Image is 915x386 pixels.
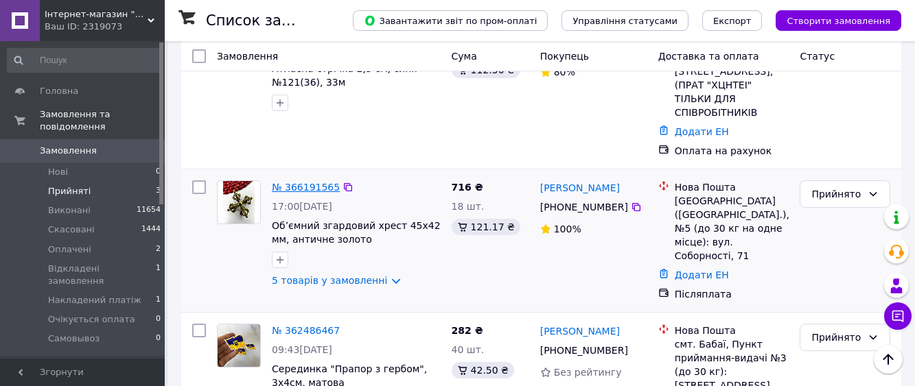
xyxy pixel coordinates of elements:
[353,10,548,31] button: Завантажити звіт по пром-оплаті
[40,108,165,133] span: Замовлення та повідомлення
[554,224,581,234] span: 100%
[811,186,862,202] div: Прийнято
[48,294,141,306] span: Накладений платіж
[206,12,345,29] h1: Список замовлень
[272,275,387,286] a: 5 товарів у замовленні
[137,204,161,217] span: 11654
[452,325,483,336] span: 282 ₴
[561,10,688,31] button: Управління статусами
[48,313,135,326] span: Очікується оплата
[156,185,161,197] span: 3
[762,14,901,25] a: Створити замовлення
[675,269,729,280] a: Додати ЕН
[48,185,91,197] span: Прийняті
[702,10,763,31] button: Експорт
[40,85,78,97] span: Головна
[540,202,628,213] span: [PHONE_NUMBER]
[787,16,890,26] span: Створити замовлення
[48,166,68,178] span: Нові
[675,324,789,337] div: Нова Пошта
[156,294,161,306] span: 1
[272,325,340,336] a: № 362486467
[156,263,161,287] span: 1
[675,37,789,119] div: Харків, Поштомат №38677: просп. [STREET_ADDRESS], (ПРАТ "ХЦНТЕІ" ТІЛЬКИ ДЛЯ СПІВРОБІТНИКІВ
[364,14,537,27] span: Завантажити звіт по пром-оплаті
[452,362,514,378] div: 42.50 ₴
[272,344,332,355] span: 09:43[DATE]
[48,243,91,256] span: Оплачені
[452,201,485,212] span: 18 шт.
[452,182,483,193] span: 716 ₴
[540,51,589,62] span: Покупець
[7,48,162,73] input: Пошук
[217,324,261,367] a: Фото товару
[141,224,161,236] span: 1444
[554,367,622,378] span: Без рейтингу
[156,243,161,256] span: 2
[48,333,100,345] span: Самовывоз
[811,330,862,345] div: Прийнято
[658,51,759,62] span: Доставка та оплата
[713,16,752,26] span: Експорт
[48,224,95,236] span: Скасовані
[874,345,903,374] button: Наверх
[45,21,165,33] div: Ваш ID: 2319073
[675,194,789,263] div: [GEOGRAPHIC_DATA] ([GEOGRAPHIC_DATA].), №5 (до 30 кг на одне місце): вул. Соборності, 71
[48,204,91,217] span: Виконані
[675,287,789,301] div: Післяплата
[272,201,332,212] span: 17:00[DATE]
[675,180,789,194] div: Нова Пошта
[272,220,441,245] a: Обʼємний згардовий хрест 45х42 мм, античне золото
[540,345,628,356] span: [PHONE_NUMBER]
[223,181,255,224] img: Фото товару
[800,51,835,62] span: Статус
[272,182,340,193] a: № 366191565
[452,219,520,235] div: 121.17 ₴
[675,144,789,158] div: Оплата на рахунок
[540,324,620,338] a: [PERSON_NAME]
[675,126,729,137] a: Додати ЕН
[156,166,161,178] span: 0
[217,180,261,224] a: Фото товару
[452,344,485,355] span: 40 шт.
[48,263,156,287] span: Відкладені замовлення
[884,302,912,330] button: Чат з покупцем
[218,324,260,367] img: Фото товару
[217,51,278,62] span: Замовлення
[540,181,620,195] a: [PERSON_NAME]
[452,51,477,62] span: Cума
[572,16,677,26] span: Управління статусами
[45,8,148,21] span: Інтернет-магазин "Творча комора"
[40,145,97,157] span: Замовлення
[554,67,575,77] span: 80%
[776,10,901,31] button: Створити замовлення
[156,313,161,326] span: 0
[156,333,161,345] span: 0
